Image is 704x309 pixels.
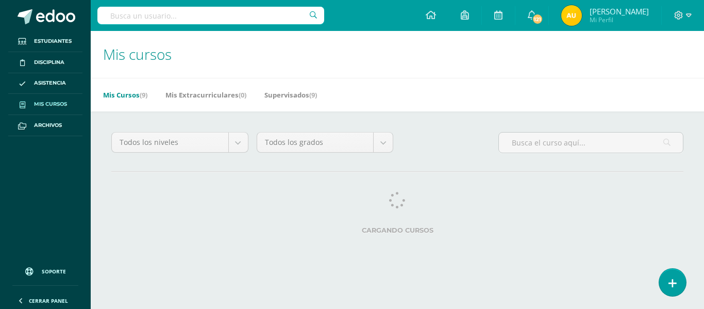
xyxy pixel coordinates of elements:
[34,58,64,67] span: Disciplina
[165,87,246,103] a: Mis Extracurriculares(0)
[265,133,366,152] span: Todos los grados
[111,226,683,234] label: Cargando cursos
[140,90,147,100] span: (9)
[590,6,649,17] span: [PERSON_NAME]
[34,79,66,87] span: Asistencia
[29,297,68,304] span: Cerrar panel
[103,87,147,103] a: Mis Cursos(9)
[12,257,78,283] a: Soporte
[34,37,72,45] span: Estudiantes
[42,268,66,275] span: Soporte
[112,133,248,152] a: Todos los niveles
[561,5,582,26] img: 05b7556927cf6a1fc85b4e34986eb699.png
[532,13,543,25] span: 121
[239,90,246,100] span: (0)
[103,44,172,64] span: Mis cursos
[97,7,324,24] input: Busca un usuario...
[34,100,67,108] span: Mis cursos
[34,121,62,129] span: Archivos
[257,133,393,152] a: Todos los grados
[264,87,317,103] a: Supervisados(9)
[8,31,82,52] a: Estudiantes
[499,133,683,153] input: Busca el curso aquí...
[120,133,221,152] span: Todos los niveles
[8,115,82,136] a: Archivos
[8,94,82,115] a: Mis cursos
[309,90,317,100] span: (9)
[590,15,649,24] span: Mi Perfil
[8,52,82,73] a: Disciplina
[8,73,82,94] a: Asistencia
